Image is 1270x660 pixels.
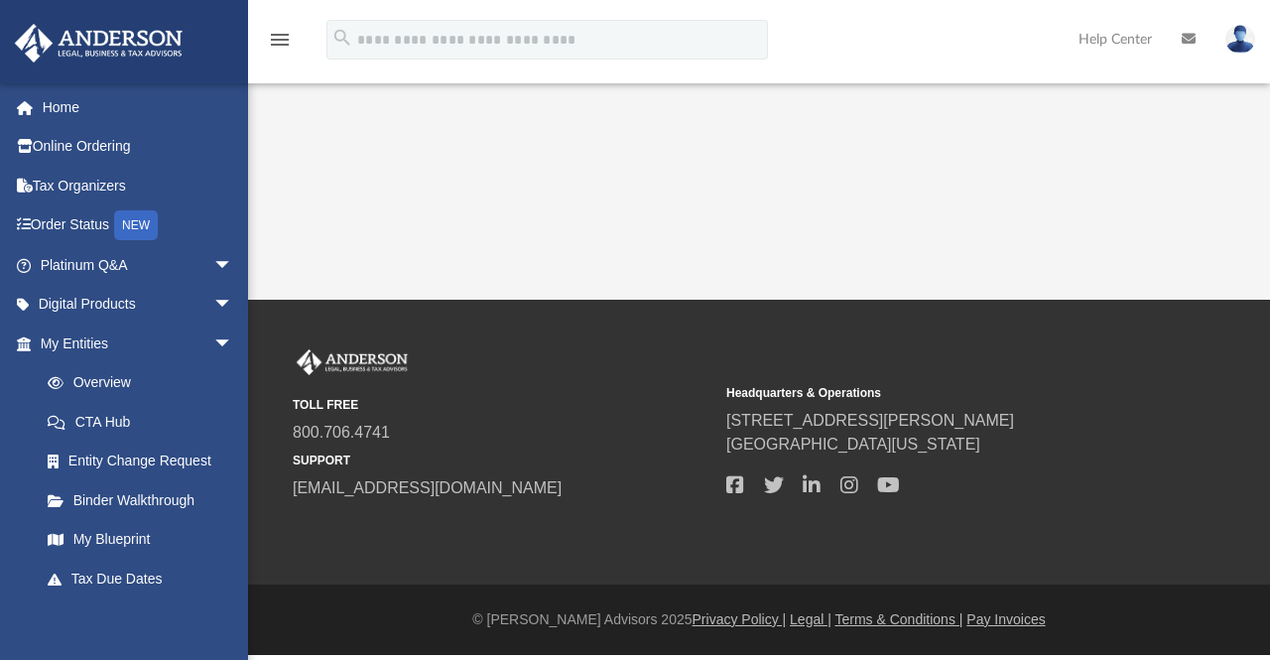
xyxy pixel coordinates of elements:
[14,127,263,167] a: Online Ordering
[293,452,712,469] small: SUPPORT
[835,611,963,627] a: Terms & Conditions |
[14,245,263,285] a: Platinum Q&Aarrow_drop_down
[293,479,562,496] a: [EMAIL_ADDRESS][DOMAIN_NAME]
[28,559,263,598] a: Tax Due Dates
[726,384,1146,402] small: Headquarters & Operations
[28,520,253,560] a: My Blueprint
[9,24,189,63] img: Anderson Advisors Platinum Portal
[693,611,787,627] a: Privacy Policy |
[268,28,292,52] i: menu
[966,611,1045,627] a: Pay Invoices
[293,396,712,414] small: TOLL FREE
[726,412,1014,429] a: [STREET_ADDRESS][PERSON_NAME]
[268,38,292,52] a: menu
[213,324,253,364] span: arrow_drop_down
[726,436,980,453] a: [GEOGRAPHIC_DATA][US_STATE]
[114,210,158,240] div: NEW
[28,442,263,481] a: Entity Change Request
[28,402,263,442] a: CTA Hub
[213,285,253,326] span: arrow_drop_down
[14,166,263,205] a: Tax Organizers
[1225,25,1255,54] img: User Pic
[293,424,390,441] a: 800.706.4741
[14,87,263,127] a: Home
[248,609,1270,630] div: © [PERSON_NAME] Advisors 2025
[28,363,263,403] a: Overview
[28,480,263,520] a: Binder Walkthrough
[14,205,263,246] a: Order StatusNEW
[14,285,263,325] a: Digital Productsarrow_drop_down
[14,324,263,363] a: My Entitiesarrow_drop_down
[293,349,412,375] img: Anderson Advisors Platinum Portal
[331,27,353,49] i: search
[790,611,831,627] a: Legal |
[213,245,253,286] span: arrow_drop_down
